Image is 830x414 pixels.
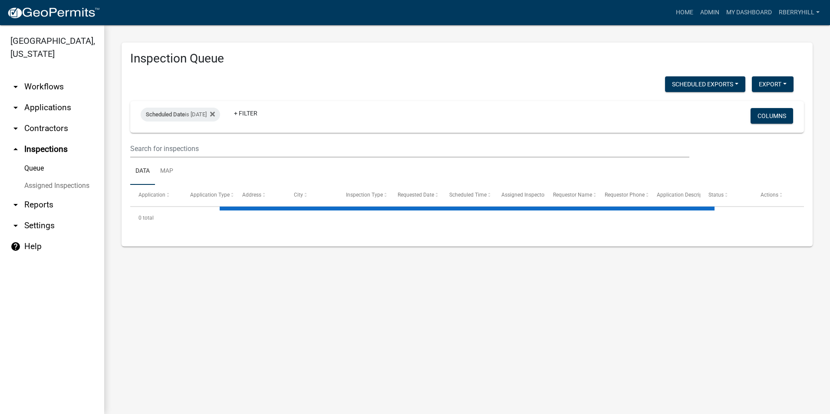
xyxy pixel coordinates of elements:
[752,185,804,206] datatable-header-cell: Actions
[553,192,592,198] span: Requestor Name
[605,192,645,198] span: Requestor Phone
[751,108,793,124] button: Columns
[493,185,545,206] datatable-header-cell: Assigned Inspector
[130,158,155,185] a: Data
[10,82,21,92] i: arrow_drop_down
[10,220,21,231] i: arrow_drop_down
[501,192,546,198] span: Assigned Inspector
[294,192,303,198] span: City
[146,111,185,118] span: Scheduled Date
[657,192,711,198] span: Application Description
[700,185,752,206] datatable-header-cell: Status
[697,4,723,21] a: Admin
[672,4,697,21] a: Home
[10,123,21,134] i: arrow_drop_down
[545,185,596,206] datatable-header-cell: Requestor Name
[752,76,794,92] button: Export
[338,185,389,206] datatable-header-cell: Inspection Type
[398,192,434,198] span: Requested Date
[723,4,775,21] a: My Dashboard
[761,192,778,198] span: Actions
[234,185,286,206] datatable-header-cell: Address
[286,185,337,206] datatable-header-cell: City
[665,76,745,92] button: Scheduled Exports
[130,207,804,229] div: 0 total
[441,185,493,206] datatable-header-cell: Scheduled Time
[10,102,21,113] i: arrow_drop_down
[242,192,261,198] span: Address
[10,200,21,210] i: arrow_drop_down
[389,185,441,206] datatable-header-cell: Requested Date
[130,140,689,158] input: Search for inspections
[708,192,724,198] span: Status
[130,51,804,66] h3: Inspection Queue
[182,185,234,206] datatable-header-cell: Application Type
[155,158,178,185] a: Map
[141,108,220,122] div: is [DATE]
[138,192,165,198] span: Application
[596,185,648,206] datatable-header-cell: Requestor Phone
[346,192,383,198] span: Inspection Type
[10,144,21,154] i: arrow_drop_up
[130,185,182,206] datatable-header-cell: Application
[10,241,21,252] i: help
[775,4,823,21] a: rberryhill
[227,105,264,121] a: + Filter
[449,192,487,198] span: Scheduled Time
[191,192,230,198] span: Application Type
[649,185,700,206] datatable-header-cell: Application Description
